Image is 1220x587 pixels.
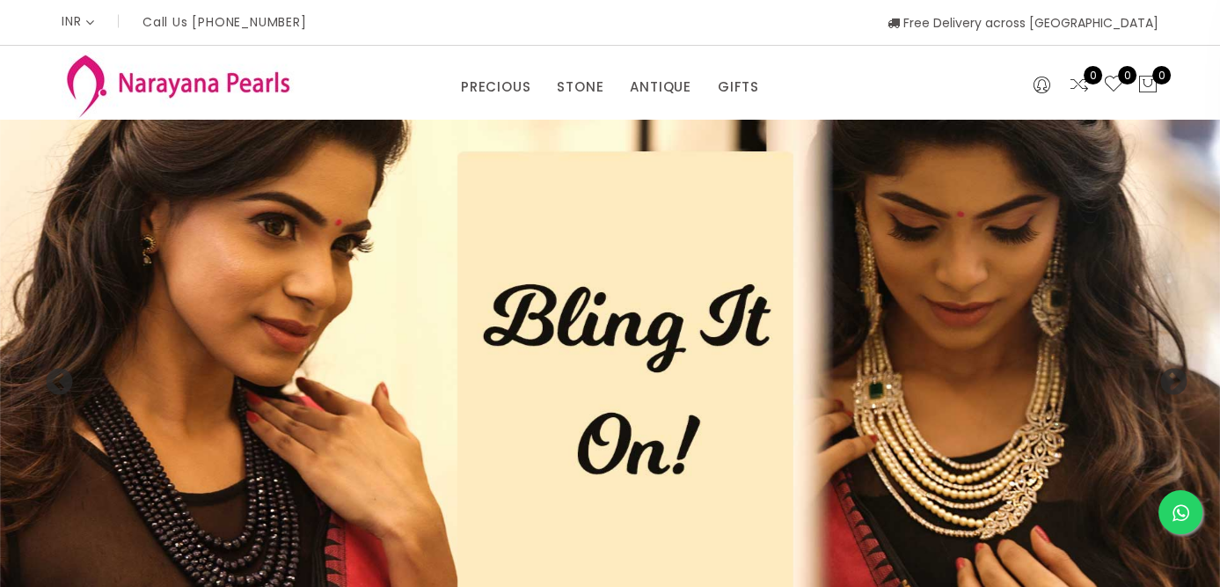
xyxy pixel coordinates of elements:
span: 0 [1118,66,1136,84]
p: Call Us [PHONE_NUMBER] [142,16,307,28]
span: 0 [1152,66,1171,84]
a: GIFTS [718,74,759,100]
a: ANTIQUE [630,74,691,100]
button: Next [1158,368,1176,385]
span: 0 [1084,66,1102,84]
span: Free Delivery across [GEOGRAPHIC_DATA] [888,14,1158,32]
a: STONE [557,74,603,100]
button: 0 [1137,74,1158,97]
a: 0 [1103,74,1124,97]
a: 0 [1069,74,1090,97]
button: Previous [44,368,62,385]
a: PRECIOUS [461,74,530,100]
